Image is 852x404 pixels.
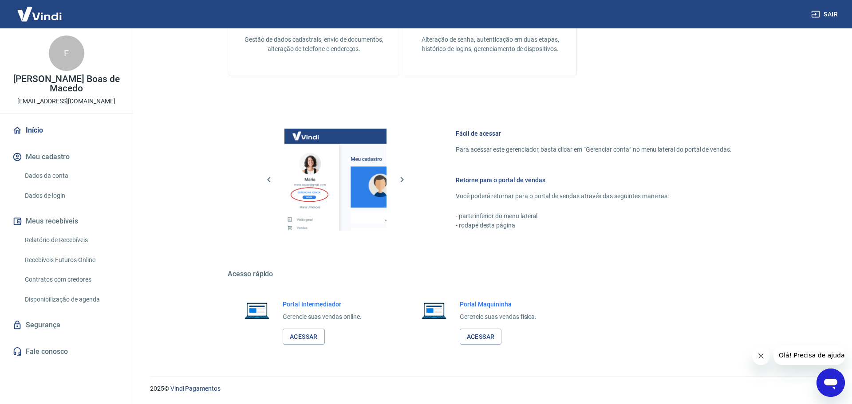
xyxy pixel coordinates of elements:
p: Para acessar este gerenciador, basta clicar em “Gerenciar conta” no menu lateral do portal de ven... [456,145,732,154]
button: Meus recebíveis [11,212,122,231]
p: [PERSON_NAME] Boas de Macedo [7,75,126,93]
iframe: Mensagem da empresa [773,345,845,365]
img: Vindi [11,0,68,27]
h6: Retorne para o portal de vendas [456,176,732,184]
a: Dados da conta [21,167,122,185]
a: Segurança [11,315,122,335]
h6: Portal Intermediador [283,300,362,309]
a: Acessar [283,329,325,345]
h6: Portal Maquininha [460,300,537,309]
a: Relatório de Recebíveis [21,231,122,249]
span: Olá! Precisa de ajuda? [5,6,75,13]
img: Imagem da dashboard mostrando o botão de gerenciar conta na sidebar no lado esquerdo [284,129,387,231]
a: Início [11,121,122,140]
a: Acessar [460,329,502,345]
a: Recebíveis Futuros Online [21,251,122,269]
h5: Acesso rápido [228,270,753,278]
a: Fale conosco [11,342,122,361]
a: Disponibilização de agenda [21,290,122,309]
p: Alteração de senha, autenticação em duas etapas, histórico de logins, gerenciamento de dispositivos. [418,35,562,54]
a: Contratos com credores [21,271,122,289]
iframe: Fechar mensagem [752,347,770,365]
p: Gestão de dados cadastrais, envio de documentos, alteração de telefone e endereços. [242,35,386,54]
a: Vindi Pagamentos [170,385,221,392]
img: Imagem de um notebook aberto [238,300,276,321]
p: 2025 © [150,384,831,393]
p: - parte inferior do menu lateral [456,212,732,221]
p: [EMAIL_ADDRESS][DOMAIN_NAME] [17,97,115,106]
p: Gerencie suas vendas online. [283,312,362,322]
p: Gerencie suas vendas física. [460,312,537,322]
button: Sair [809,6,841,23]
p: Você poderá retornar para o portal de vendas através das seguintes maneiras: [456,192,732,201]
button: Meu cadastro [11,147,122,167]
img: Imagem de um notebook aberto [415,300,453,321]
a: Dados de login [21,187,122,205]
iframe: Botão para abrir a janela de mensagens [816,369,845,397]
div: F [49,35,84,71]
h6: Fácil de acessar [456,129,732,138]
p: - rodapé desta página [456,221,732,230]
